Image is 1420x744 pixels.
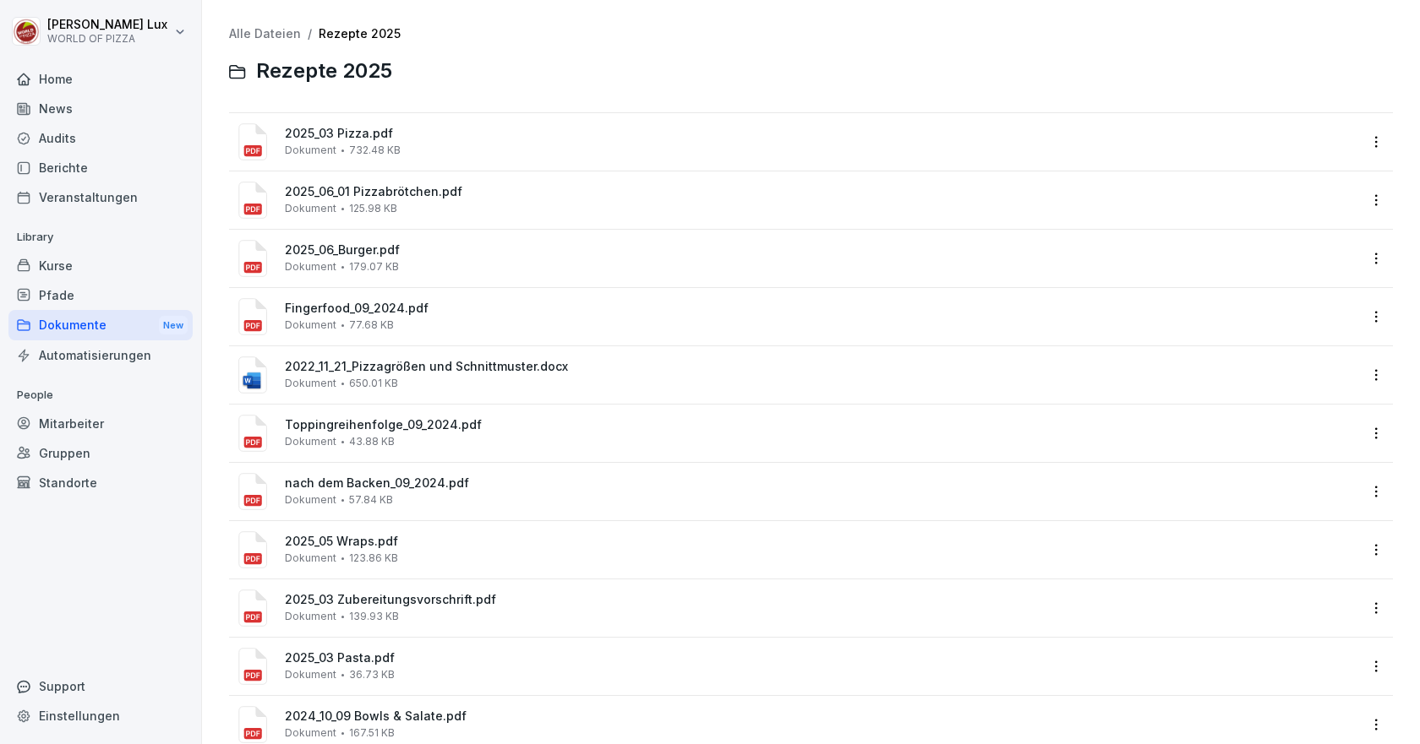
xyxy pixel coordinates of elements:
[285,301,1357,316] span: Fingerfood_09_2024.pdf
[8,340,193,370] a: Automatisierungen
[285,436,336,448] span: Dokument
[349,144,401,156] span: 732.48 KB
[285,651,1357,665] span: 2025_03 Pasta.pdf
[349,494,393,506] span: 57.84 KB
[285,203,336,215] span: Dokument
[319,26,401,41] a: Rezepte 2025
[285,552,336,564] span: Dokument
[159,316,188,335] div: New
[285,476,1357,491] span: nach dem Backen_09_2024.pdf
[285,144,336,156] span: Dokument
[8,382,193,409] p: People
[285,127,1357,141] span: 2025_03 Pizza.pdf
[8,64,193,94] a: Home
[229,26,301,41] a: Alle Dateien
[349,203,397,215] span: 125.98 KB
[285,669,336,681] span: Dokument
[285,261,336,273] span: Dokument
[308,27,312,41] span: /
[8,224,193,251] p: Library
[8,280,193,310] a: Pfade
[349,552,398,564] span: 123.86 KB
[349,377,398,389] span: 650.01 KB
[349,319,394,331] span: 77.68 KB
[285,418,1357,432] span: Toppingreihenfolge_09_2024.pdf
[285,535,1357,549] span: 2025_05 Wraps.pdf
[8,409,193,438] a: Mitarbeiter
[349,261,399,273] span: 179.07 KB
[8,701,193,730] a: Einstellungen
[8,468,193,497] a: Standorte
[349,727,395,739] span: 167.51 KB
[349,611,399,622] span: 139.93 KB
[8,310,193,341] a: DokumenteNew
[8,251,193,280] a: Kurse
[285,185,1357,199] span: 2025_06_01 Pizzabrötchen.pdf
[47,33,167,45] p: WORLD OF PIZZA
[285,243,1357,258] span: 2025_06_Burger.pdf
[8,182,193,212] a: Veranstaltungen
[349,669,395,681] span: 36.73 KB
[256,59,392,84] span: Rezepte 2025
[285,593,1357,607] span: 2025_03 Zubereitungsvorschrift.pdf
[285,377,336,389] span: Dokument
[8,153,193,182] a: Berichte
[285,319,336,331] span: Dokument
[8,123,193,153] a: Audits
[285,360,1357,374] span: 2022_11_21_Pizzagrößen und Schnittmuster.docx
[8,438,193,468] a: Gruppen
[285,494,336,506] span: Dokument
[349,436,395,448] span: 43.88 KB
[47,18,167,32] p: [PERSON_NAME] Lux
[8,94,193,123] a: News
[285,727,336,739] span: Dokument
[8,310,193,341] div: Dokumente
[285,709,1357,724] span: 2024_10_09 Bowls & Salate.pdf
[285,611,336,622] span: Dokument
[8,671,193,701] div: Support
